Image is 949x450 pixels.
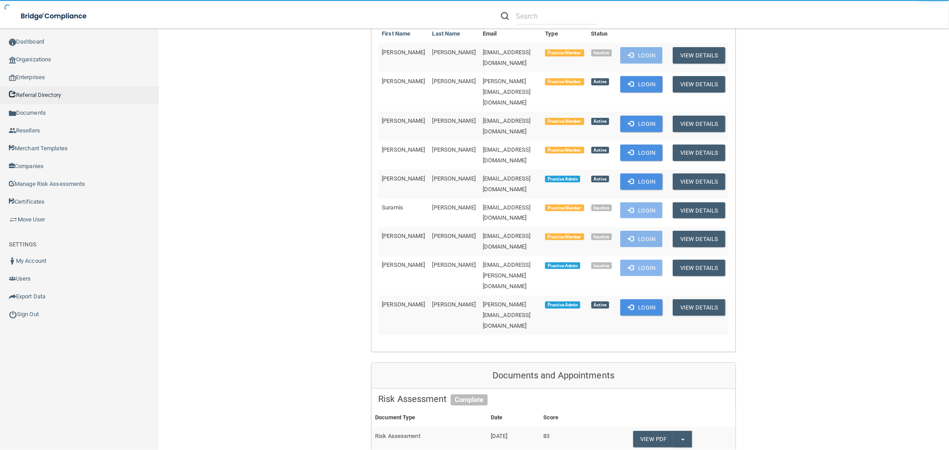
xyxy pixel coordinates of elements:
[591,78,609,85] span: Active
[9,75,16,81] img: enterprise.0d942306.png
[620,202,662,219] button: Login
[673,299,725,316] button: View Details
[372,409,487,427] th: Document Type
[591,262,612,269] span: Inactive
[673,202,725,219] button: View Details
[483,146,531,164] span: [EMAIL_ADDRESS][DOMAIN_NAME]
[432,204,476,211] span: [PERSON_NAME]
[9,56,16,64] img: organization-icon.f8decf85.png
[382,117,425,124] span: [PERSON_NAME]
[382,49,425,56] span: [PERSON_NAME]
[591,49,612,56] span: Inactive
[432,175,476,182] span: [PERSON_NAME]
[9,293,16,300] img: icon-export.b9366987.png
[378,394,729,404] h5: Risk Assessment
[620,260,662,276] button: Login
[483,49,531,66] span: [EMAIL_ADDRESS][DOMAIN_NAME]
[673,260,725,276] button: View Details
[487,409,540,427] th: Date
[545,118,584,125] span: Practice Member
[382,233,425,239] span: [PERSON_NAME]
[591,301,609,309] span: Active
[372,363,735,389] div: Documents and Appointments
[483,301,531,329] span: [PERSON_NAME][EMAIL_ADDRESS][DOMAIN_NAME]
[432,146,476,153] span: [PERSON_NAME]
[591,118,609,125] span: Active
[545,205,584,212] span: Practice Member
[620,76,662,92] button: Login
[9,215,18,224] img: briefcase.64adab9b.png
[432,233,476,239] span: [PERSON_NAME]
[591,147,609,154] span: Active
[591,233,612,241] span: Inactive
[545,176,580,183] span: Practice Admin
[483,78,531,106] span: [PERSON_NAME][EMAIL_ADDRESS][DOMAIN_NAME]
[483,175,531,193] span: [EMAIL_ADDRESS][DOMAIN_NAME]
[545,78,584,85] span: Practice Member
[432,28,460,39] a: Last Name
[9,275,16,282] img: icon-users.e205127d.png
[432,78,476,84] span: [PERSON_NAME]
[545,147,584,154] span: Practice Member
[673,116,725,132] button: View Details
[620,299,662,316] button: Login
[382,261,425,268] span: [PERSON_NAME]
[483,233,531,250] span: [EMAIL_ADDRESS][DOMAIN_NAME]
[620,173,662,190] button: Login
[545,49,584,56] span: Practice Member
[382,204,403,211] span: Suramis
[540,409,590,427] th: Score
[545,301,580,309] span: Practice Admin
[591,205,612,212] span: Inactive
[382,78,425,84] span: [PERSON_NAME]
[432,49,476,56] span: [PERSON_NAME]
[483,117,531,135] span: [EMAIL_ADDRESS][DOMAIN_NAME]
[620,231,662,247] button: Login
[673,231,725,247] button: View Details
[620,47,662,64] button: Login
[620,145,662,161] button: Login
[9,127,16,134] img: ic_reseller.de258add.png
[483,261,531,289] span: [EMAIL_ADDRESS][PERSON_NAME][DOMAIN_NAME]
[673,76,725,92] button: View Details
[620,116,662,132] button: Login
[451,394,488,406] span: Complete
[432,117,476,124] span: [PERSON_NAME]
[673,47,725,64] button: View Details
[432,261,476,268] span: [PERSON_NAME]
[545,233,584,241] span: Practice Member
[13,7,95,25] img: bridge_compliance_login_screen.278c3ca4.svg
[382,28,410,39] a: First Name
[633,431,674,447] a: View PDF
[501,12,509,20] img: ic-search.3b580494.png
[673,173,725,190] button: View Details
[545,262,580,269] span: Practice Admin
[9,310,17,318] img: ic_power_dark.7ecde6b1.png
[382,146,425,153] span: [PERSON_NAME]
[9,110,16,117] img: icon-documents.8dae5593.png
[382,175,425,182] span: [PERSON_NAME]
[591,176,609,183] span: Active
[9,239,36,250] label: SETTINGS
[382,301,425,308] span: [PERSON_NAME]
[9,257,16,265] img: ic_user_dark.df1a06c3.png
[673,145,725,161] button: View Details
[516,8,597,24] input: Search
[432,301,476,308] span: [PERSON_NAME]
[483,204,531,221] span: [EMAIL_ADDRESS][DOMAIN_NAME]
[9,39,16,46] img: ic_dashboard_dark.d01f4a41.png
